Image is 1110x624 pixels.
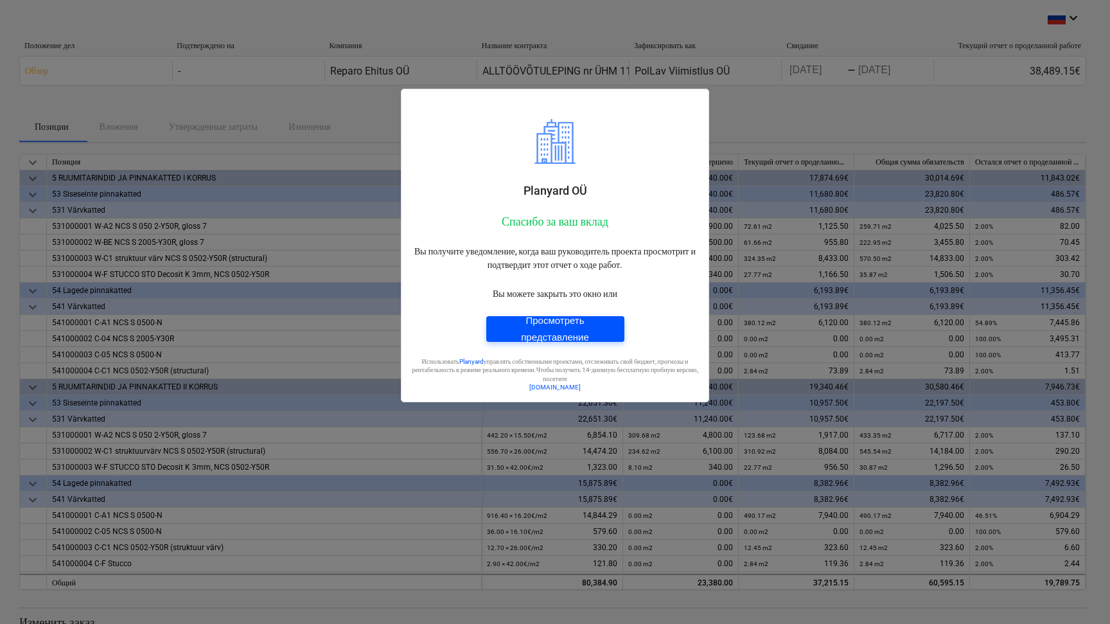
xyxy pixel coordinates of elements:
p: Спасибо за ваш вклад [412,214,698,229]
p: Вы можете закрыть это окно или [412,287,698,301]
p: Использовать управлять собственными проектами, отслеживать свой бюджет, прогнозы и рентабельность... [412,357,698,383]
a: [DOMAIN_NAME] [529,384,581,391]
button: Просмотреть представление [486,316,624,342]
p: Planyard OÜ [412,183,698,199]
p: Вы получите уведомление, когда ваш руководитель проекта просмотрит и подтвердит этот отчет о ходе... [412,245,698,272]
div: Просмотреть представление [502,312,609,346]
a: Planyard [459,358,484,365]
